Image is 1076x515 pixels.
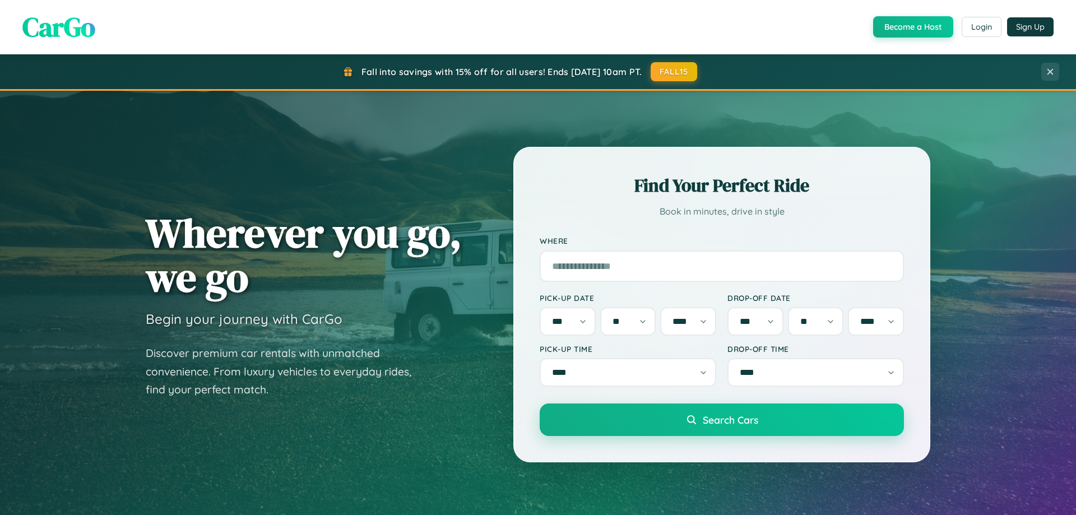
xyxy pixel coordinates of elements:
label: Drop-off Time [727,344,904,354]
button: Login [962,17,1001,37]
button: Become a Host [873,16,953,38]
button: Search Cars [540,403,904,436]
p: Discover premium car rentals with unmatched convenience. From luxury vehicles to everyday rides, ... [146,344,426,399]
label: Drop-off Date [727,293,904,303]
label: Pick-up Time [540,344,716,354]
button: FALL15 [651,62,698,81]
h3: Begin your journey with CarGo [146,310,342,327]
h2: Find Your Perfect Ride [540,173,904,198]
button: Sign Up [1007,17,1054,36]
label: Pick-up Date [540,293,716,303]
span: Search Cars [703,414,758,426]
p: Book in minutes, drive in style [540,203,904,220]
span: CarGo [22,8,95,45]
label: Where [540,236,904,246]
span: Fall into savings with 15% off for all users! Ends [DATE] 10am PT. [361,66,642,77]
h1: Wherever you go, we go [146,211,462,299]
